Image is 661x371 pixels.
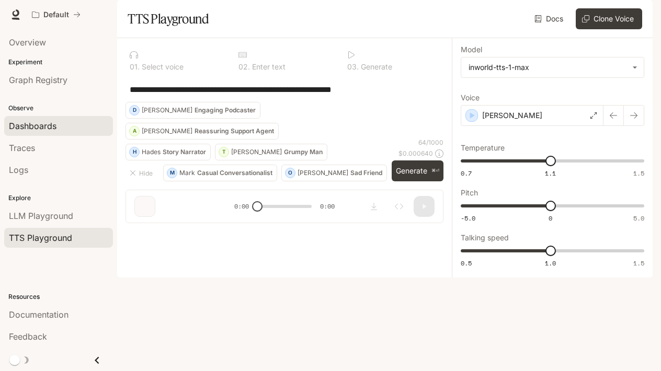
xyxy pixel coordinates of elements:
[633,214,644,223] span: 5.0
[43,10,69,19] p: Default
[231,149,282,155] p: [PERSON_NAME]
[549,214,552,223] span: 0
[350,170,382,176] p: Sad Friend
[163,165,277,181] button: MMarkCasual Conversationalist
[130,102,139,119] div: D
[461,94,480,101] p: Voice
[250,63,286,71] p: Enter text
[461,259,472,268] span: 0.5
[238,63,250,71] p: 0 2 .
[215,144,327,160] button: T[PERSON_NAME]Grumpy Man
[126,123,279,140] button: A[PERSON_NAME]Reassuring Support Agent
[298,170,348,176] p: [PERSON_NAME]
[130,63,140,71] p: 0 1 .
[27,4,85,25] button: All workspaces
[179,170,195,176] p: Mark
[461,57,644,77] div: inworld-tts-1-max
[163,149,206,155] p: Story Narrator
[128,8,209,29] h1: TTS Playground
[461,169,472,178] span: 0.7
[461,214,475,223] span: -5.0
[284,149,323,155] p: Grumpy Man
[286,165,295,181] div: O
[576,8,642,29] button: Clone Voice
[359,63,392,71] p: Generate
[126,102,260,119] button: D[PERSON_NAME]Engaging Podcaster
[126,144,211,160] button: HHadesStory Narrator
[461,46,482,53] p: Model
[281,165,387,181] button: O[PERSON_NAME]Sad Friend
[461,189,478,196] p: Pitch
[219,144,229,160] div: T
[126,165,159,181] button: Hide
[431,168,439,174] p: ⌘⏎
[140,63,184,71] p: Select voice
[461,144,505,152] p: Temperature
[197,170,272,176] p: Casual Conversationalist
[142,128,192,134] p: [PERSON_NAME]
[142,107,192,113] p: [PERSON_NAME]
[130,144,139,160] div: H
[545,259,556,268] span: 1.0
[392,160,443,182] button: Generate⌘⏎
[142,149,161,155] p: Hades
[130,123,139,140] div: A
[633,259,644,268] span: 1.5
[545,169,556,178] span: 1.1
[461,234,509,241] p: Talking speed
[482,110,542,121] p: [PERSON_NAME]
[633,169,644,178] span: 1.5
[167,165,177,181] div: M
[347,63,359,71] p: 0 3 .
[195,128,274,134] p: Reassuring Support Agent
[469,62,627,73] div: inworld-tts-1-max
[532,8,567,29] a: Docs
[195,107,256,113] p: Engaging Podcaster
